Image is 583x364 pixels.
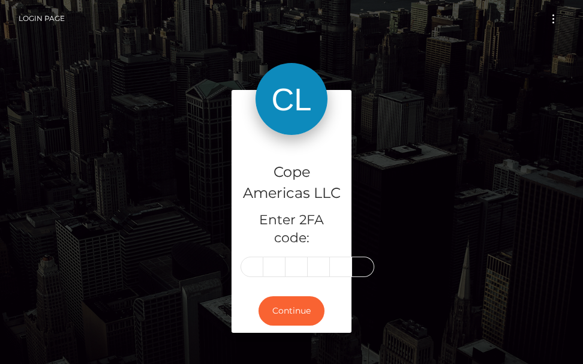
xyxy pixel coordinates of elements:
[259,296,324,326] button: Continue
[19,6,65,31] a: Login Page
[241,162,342,204] h4: Cope Americas LLC
[542,11,564,27] button: Toggle navigation
[256,63,327,135] img: Cope Americas LLC
[241,211,342,248] h5: Enter 2FA code:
